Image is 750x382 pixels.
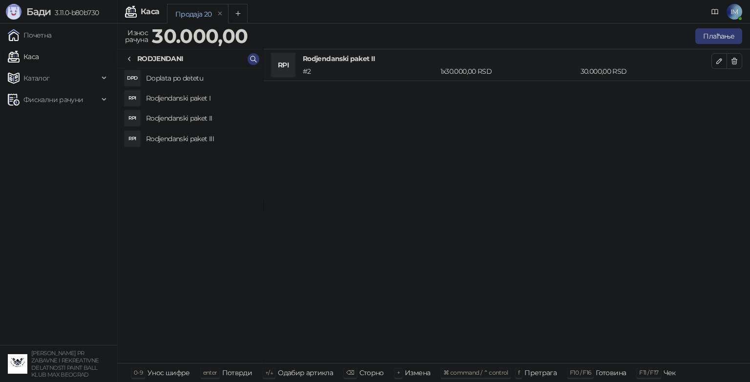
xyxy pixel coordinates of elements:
[125,131,140,147] div: RPI
[278,366,333,379] div: Одабир артикла
[175,9,212,20] div: Продаја 20
[146,110,255,126] h4: Rodjendanski paket II
[707,4,723,20] a: Документација
[346,369,354,376] span: ⌫
[146,131,255,147] h4: Rodjendanski paket III
[271,53,295,77] div: RPI
[152,24,248,48] strong: 30.000,00
[118,68,263,363] div: grid
[664,366,676,379] div: Чек
[141,8,159,16] div: Каса
[579,66,713,77] div: 30.000,00 RSD
[51,8,99,17] span: 3.11.0-b80b730
[301,66,438,77] div: # 2
[570,369,591,376] span: F10 / F16
[228,4,248,23] button: Add tab
[125,70,140,86] div: DPD
[727,4,742,20] span: IM
[359,366,384,379] div: Сторно
[147,366,190,379] div: Унос шифре
[146,70,255,86] h4: Doplata po detetu
[31,350,99,378] small: [PERSON_NAME] PR ZABAVNE I REKREATIVNE DELATNOSTI PAINT BALL KLUB MAX BEOGRAD
[125,90,140,106] div: RPI
[443,369,508,376] span: ⌘ command / ⌃ control
[222,366,252,379] div: Потврди
[397,369,400,376] span: +
[23,90,83,109] span: Фискални рачуни
[438,66,579,77] div: 1 x 30.000,00 RSD
[695,28,742,44] button: Плаћање
[134,369,143,376] span: 0-9
[639,369,658,376] span: F11 / F17
[8,47,39,66] a: Каса
[146,90,255,106] h4: Rodjendanski paket I
[214,10,227,18] button: remove
[8,354,27,374] img: 64x64-companyLogo-9d840aff-e8d2-42c6-9078-8e58466d4fb5.jpeg
[303,53,711,64] h4: Rodjendanski paket II
[123,26,150,46] div: Износ рачуна
[26,6,51,18] span: Бади
[23,68,50,88] span: Каталог
[137,53,184,64] div: RODJENDANI
[6,4,21,20] img: Logo
[596,366,626,379] div: Готовина
[203,369,217,376] span: enter
[405,366,430,379] div: Измена
[125,110,140,126] div: RPI
[518,369,520,376] span: f
[524,366,557,379] div: Претрага
[8,25,52,45] a: Почетна
[265,369,273,376] span: ↑/↓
